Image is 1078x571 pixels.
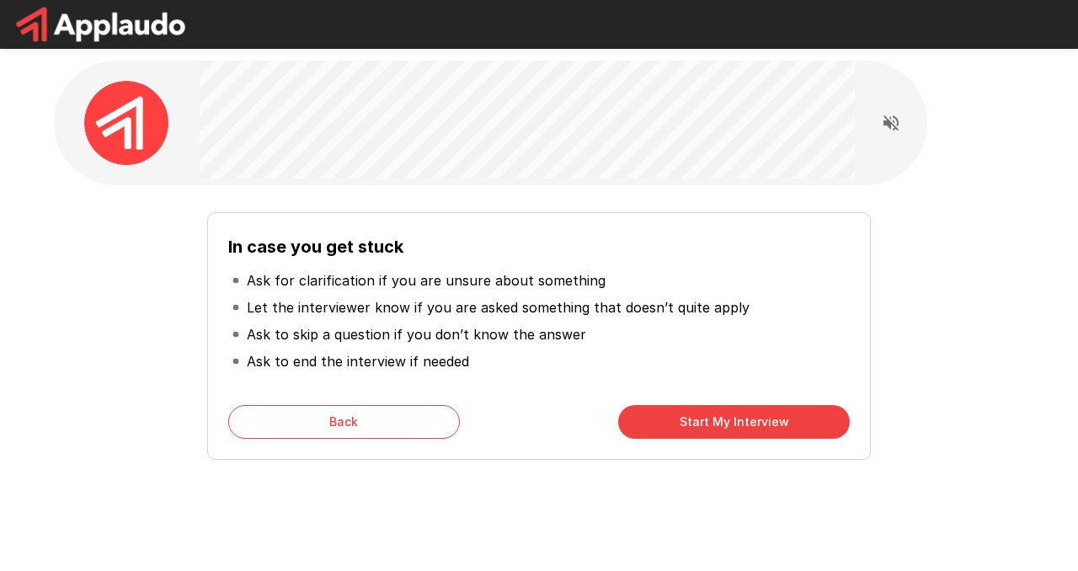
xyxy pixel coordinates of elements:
img: applaudo_avatar.png [84,81,168,165]
p: Ask for clarification if you are unsure about something [247,270,606,291]
button: Start My Interview [618,405,850,439]
p: Ask to end the interview if needed [247,351,469,371]
b: In case you get stuck [228,237,403,257]
button: Back [228,405,460,439]
p: Let the interviewer know if you are asked something that doesn’t quite apply [247,297,750,318]
p: Ask to skip a question if you don’t know the answer [247,324,586,344]
button: Read questions aloud [874,106,908,140]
